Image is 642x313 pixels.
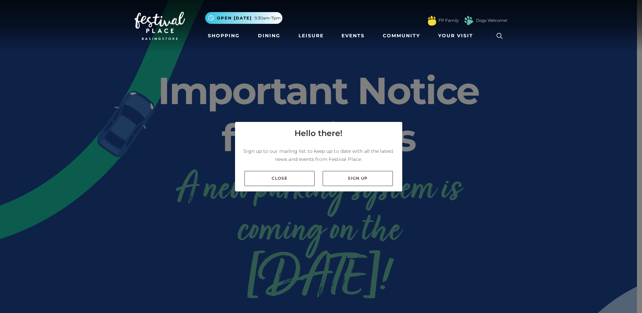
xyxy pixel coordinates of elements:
span: Open [DATE] [217,15,252,21]
p: Sign up to our mailing list to keep up to date with all the latest news and events from Festival ... [240,147,397,163]
a: Your Visit [435,30,479,42]
a: Close [244,171,315,186]
a: Dining [255,30,283,42]
a: Shopping [205,30,242,42]
a: Sign up [323,171,393,186]
button: Open [DATE] 9.30am-7pm [205,12,282,24]
span: Your Visit [438,32,473,39]
span: 9.30am-7pm [255,15,281,21]
a: Community [380,30,423,42]
a: Events [339,30,367,42]
a: Leisure [296,30,326,42]
a: Dogs Welcome! [476,17,507,24]
h4: Hello there! [294,127,342,139]
img: Festival Place Logo [135,12,185,40]
a: FP Family [439,17,459,24]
